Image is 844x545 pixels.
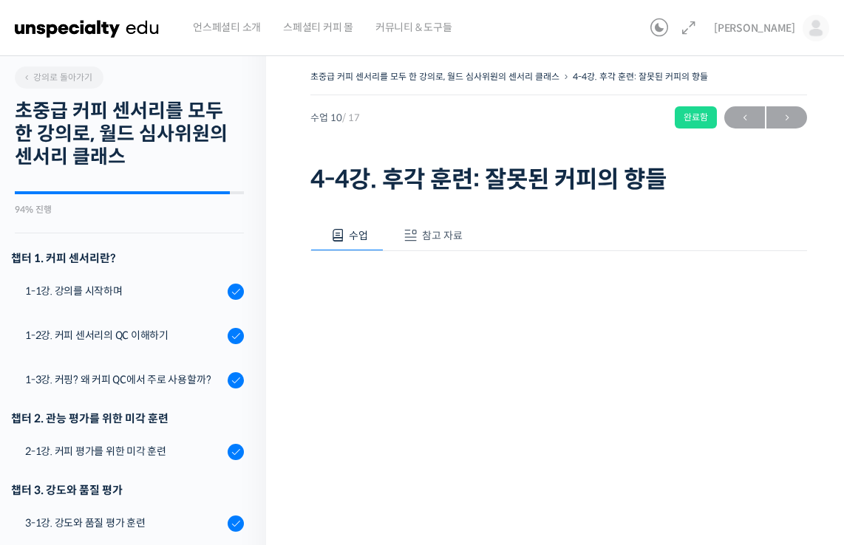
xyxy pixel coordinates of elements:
[714,21,795,35] span: [PERSON_NAME]
[766,108,807,128] span: →
[349,229,368,242] span: 수업
[766,106,807,128] a: 다음→
[422,229,463,242] span: 참고 자료
[15,205,244,214] div: 94% 진행
[11,408,244,428] div: 챕터 2. 관능 평가를 위한 미각 훈련
[22,72,92,83] span: 강의로 돌아가기
[724,106,765,128] a: ←이전
[25,515,223,531] div: 3-1강. 강도와 품질 평가 훈련
[573,71,708,82] a: 4-4강. 후각 훈련: 잘못된 커피의 향들
[310,71,559,82] a: 초중급 커피 센서리를 모두 한 강의로, 월드 심사위원의 센서리 클래스
[15,66,103,89] a: 강의로 돌아가기
[25,327,223,343] div: 1-2강. 커피 센서리의 QC 이해하기
[11,480,244,500] div: 챕터 3. 강도와 품질 평가
[11,248,244,268] h3: 챕터 1. 커피 센서리란?
[342,112,360,124] span: / 17
[25,443,223,459] div: 2-1강. 커피 평가를 위한 미각 훈련
[310,113,360,123] span: 수업 10
[25,371,223,388] div: 1-3강. 커핑? 왜 커피 QC에서 주로 사용할까?
[310,165,807,193] h1: 4-4강. 후각 훈련: 잘못된 커피의 향들
[15,100,244,169] h2: 초중급 커피 센서리를 모두 한 강의로, 월드 심사위원의 센서리 클래스
[675,106,717,128] div: 완료함
[25,283,223,299] div: 1-1강. 강의를 시작하며
[724,108,765,128] span: ←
